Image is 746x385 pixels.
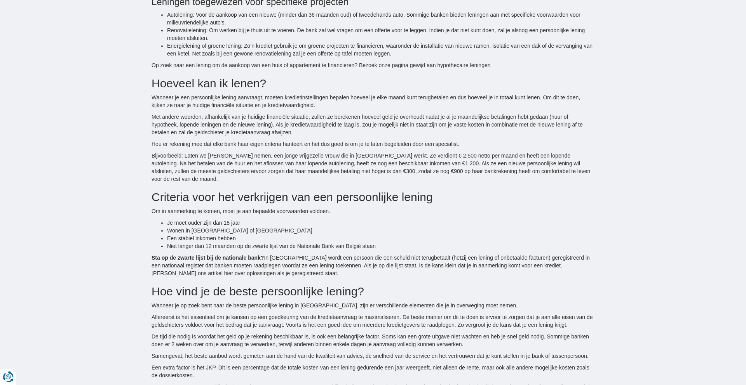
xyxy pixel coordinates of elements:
p: Bijvoorbeeld: Laten we [PERSON_NAME] nemen, een jonge vrijgezelle vrouw die in [GEOGRAPHIC_DATA] ... [152,152,594,183]
p: Met andere woorden, afhankelijk van je huidige financiële situatie, zullen ze berekenen hoeveel g... [152,113,594,136]
h2: Hoeveel kan ik lenen? [152,77,594,90]
li: Wonen in [GEOGRAPHIC_DATA] of [GEOGRAPHIC_DATA] [167,227,594,234]
strong: Sta op de zwarte lijst bij de nationale bank? [152,255,264,261]
p: Samengevat, het beste aanbod wordt gemeten aan de hand van de kwaliteit van advies, de snelheid v... [152,352,594,360]
p: De tijd die nodig is voordat het geld op je rekening beschikbaar is, is ook een belangrijke facto... [152,333,594,348]
li: Je moet ouder zijn dan 18 jaar [167,219,594,227]
li: Een stabiel inkomen hebben [167,234,594,242]
li: Energielening of groene lening: Zo’n krediet gebruik je om groene projecten te financieren, waaro... [167,42,594,57]
li: Autolening: Voor de aankoop van een nieuwe (minder dan 36 maanden oud) of tweedehands auto. Sommi... [167,11,594,26]
li: Niet langer dan 12 maanden op de zwarte lijst van de Nationale Bank van België staan [167,242,594,250]
p: Op zoek naar een lening om de aankoop van een huis of appartement te financieren? Bezoek onze pag... [152,61,594,69]
p: Een extra factor is het JKP. Dit is een percentage dat de totale kosten van een lening gedurende ... [152,364,594,379]
h2: Hoe vind je de beste persoonlijke lening? [152,285,594,298]
p: Hou er rekening mee dat elke bank haar eigen criteria hanteert en het dus goed is om je te laten ... [152,140,594,148]
p: Om in aanmerking te komen, moet je aan bepaalde voorwaarden voldoen. [152,207,594,215]
p: Wanneer je een persoonlijke lening aanvraagt, moeten kredietinstellingen bepalen hoeveel je elke ... [152,94,594,109]
h2: Criteria voor het verkrijgen van een persoonlijke lening [152,191,594,203]
li: Renovatielening: Om werken bij je thuis uit te voeren. De bank zal wel vragen om een offerte voor... [167,26,594,42]
p: Wanneer je op zoek bent naar de beste persoonlijke lening in [GEOGRAPHIC_DATA], zijn er verschill... [152,302,594,309]
p: In [GEOGRAPHIC_DATA] wordt een persoon die een schuld niet terugbetaalt (hetzij een lening of onb... [152,254,594,277]
p: Allereerst is het essentieel om je kansen op een goedkeuring van de kredietaanvraag te maximalise... [152,313,594,329]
